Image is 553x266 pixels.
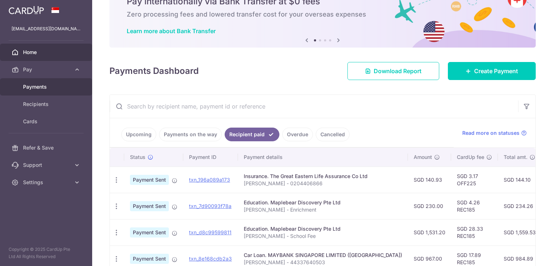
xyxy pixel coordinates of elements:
[23,83,71,90] span: Payments
[316,128,350,141] a: Cancelled
[498,219,541,245] td: SGD 1,559.53
[12,25,81,32] p: [EMAIL_ADDRESS][DOMAIN_NAME]
[462,129,520,137] span: Read more on statuses
[244,180,402,187] p: [PERSON_NAME] - 0204406866
[23,179,71,186] span: Settings
[244,232,402,240] p: [PERSON_NAME] - School Fee
[109,65,199,77] h4: Payments Dashboard
[130,254,169,264] span: Payment Sent
[374,67,422,75] span: Download Report
[498,193,541,219] td: SGD 234.26
[244,225,402,232] div: Education. Maplebear Discovery Pte Ltd
[457,154,484,161] span: CardUp fee
[225,128,279,141] a: Recipient paid
[23,101,71,108] span: Recipients
[451,167,498,193] td: SGD 3.17 OFF225
[498,167,541,193] td: SGD 144.10
[189,203,231,209] a: txn_7d90093f78a
[130,154,145,161] span: Status
[474,67,518,75] span: Create Payment
[282,128,313,141] a: Overdue
[244,199,402,206] div: Education. Maplebear Discovery Pte Ltd
[159,128,222,141] a: Payments on the way
[130,227,169,238] span: Payment Sent
[451,219,498,245] td: SGD 28.33 REC185
[414,154,432,161] span: Amount
[462,129,527,137] a: Read more on statuses
[110,95,518,118] input: Search by recipient name, payment id or reference
[408,219,451,245] td: SGD 1,531.20
[504,154,527,161] span: Total amt.
[23,118,71,125] span: Cards
[451,193,498,219] td: SGD 4.26 REC185
[130,201,169,211] span: Payment Sent
[130,175,169,185] span: Payment Sent
[23,66,71,73] span: Pay
[127,27,216,35] a: Learn more about Bank Transfer
[244,259,402,266] p: [PERSON_NAME] - 44337640503
[244,252,402,259] div: Car Loan. MAYBANK SINGAPORE LIMITED ([GEOGRAPHIC_DATA])
[448,62,536,80] a: Create Payment
[244,173,402,180] div: Insurance. The Great Eastern Life Assurance Co Ltd
[238,148,408,167] th: Payment details
[408,167,451,193] td: SGD 140.93
[23,144,71,151] span: Refer & Save
[9,6,44,14] img: CardUp
[23,49,71,56] span: Home
[189,256,232,262] a: txn_8e168cdb2a3
[127,10,518,19] h6: Zero processing fees and lowered transfer cost for your overseas expenses
[189,177,230,183] a: txn_196a089a173
[347,62,439,80] a: Download Report
[408,193,451,219] td: SGD 230.00
[189,229,231,235] a: txn_d8c99599811
[183,148,238,167] th: Payment ID
[23,161,71,169] span: Support
[121,128,156,141] a: Upcoming
[244,206,402,213] p: [PERSON_NAME] - Enrichment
